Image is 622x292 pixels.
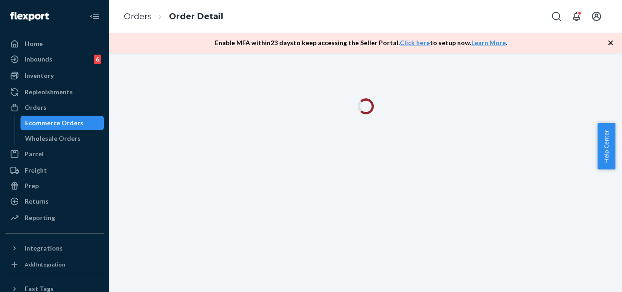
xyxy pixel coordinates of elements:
[94,55,101,64] div: 6
[5,36,104,51] a: Home
[25,181,39,190] div: Prep
[5,241,104,256] button: Integrations
[124,11,152,21] a: Orders
[20,116,104,130] a: Ecommerce Orders
[25,261,65,268] div: Add Integration
[587,7,606,26] button: Open account menu
[5,163,104,178] a: Freight
[25,213,55,222] div: Reporting
[25,118,83,128] div: Ecommerce Orders
[10,12,49,21] img: Flexport logo
[25,55,52,64] div: Inbounds
[169,11,223,21] a: Order Detail
[400,39,430,46] a: Click here
[547,7,566,26] button: Open Search Box
[25,71,54,80] div: Inventory
[25,197,49,206] div: Returns
[5,179,104,193] a: Prep
[5,210,104,225] a: Reporting
[25,149,44,159] div: Parcel
[20,131,104,146] a: Wholesale Orders
[215,38,507,47] p: Enable MFA within 23 days to keep accessing the Seller Portal. to setup now. .
[25,244,63,253] div: Integrations
[567,7,586,26] button: Open notifications
[5,100,104,115] a: Orders
[25,134,81,143] div: Wholesale Orders
[25,87,73,97] div: Replenishments
[5,147,104,161] a: Parcel
[5,52,104,67] a: Inbounds6
[86,7,104,26] button: Close Navigation
[25,103,46,112] div: Orders
[5,68,104,83] a: Inventory
[25,39,43,48] div: Home
[117,3,230,30] ol: breadcrumbs
[597,123,615,169] button: Help Center
[471,39,506,46] a: Learn More
[5,259,104,270] a: Add Integration
[25,166,47,175] div: Freight
[5,85,104,99] a: Replenishments
[5,194,104,209] a: Returns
